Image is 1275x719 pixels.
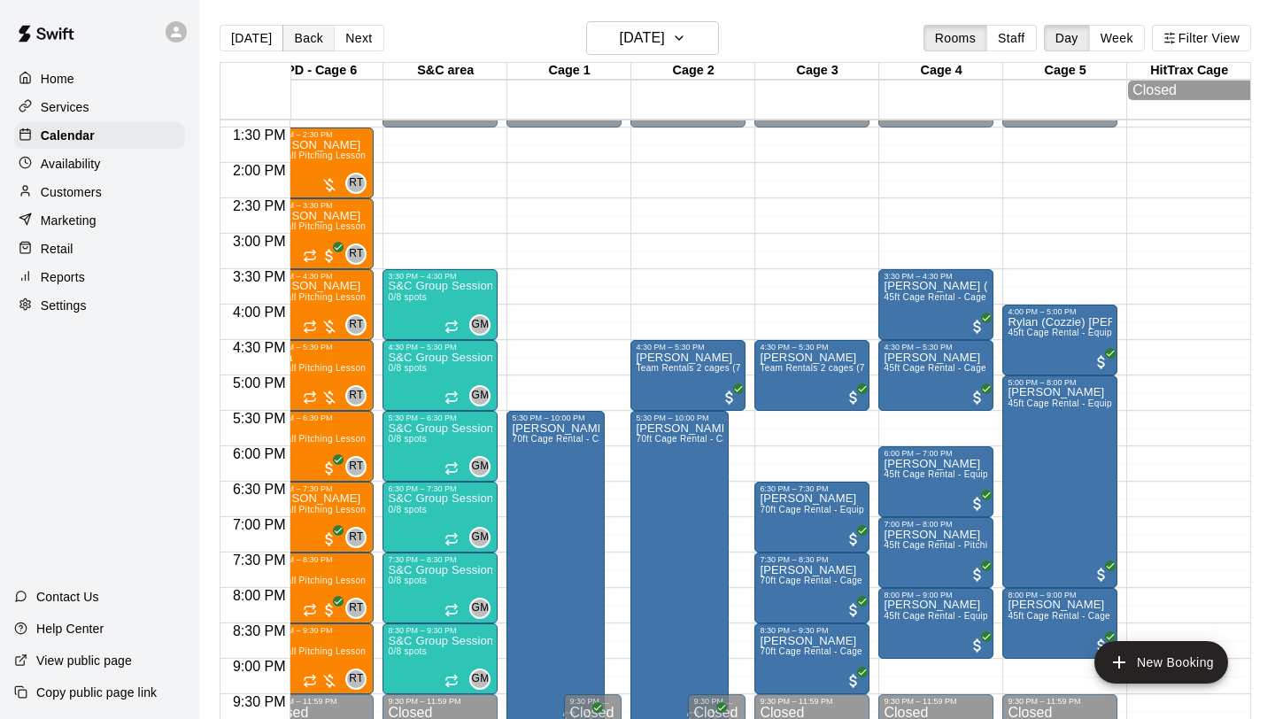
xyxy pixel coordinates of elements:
span: 0/8 spots filled [388,576,427,585]
span: Raychel Trocki [352,527,367,548]
span: 6:00 PM [228,446,290,461]
div: 4:00 PM – 5:00 PM: 45ft Cage Rental - Equipment [1002,305,1117,375]
div: 9:30 PM – 11:59 PM [264,697,368,706]
span: Raychel Trocki [352,385,367,406]
span: All customers have paid [321,530,338,548]
div: 3:30 PM – 4:30 PM [264,272,368,281]
div: 5:30 PM – 6:30 PM: Tae [259,411,374,482]
div: 6:30 PM – 7:30 PM [388,484,492,493]
span: All customers have paid [969,495,986,513]
div: 7:30 PM – 8:30 PM [388,555,492,564]
span: All customers have paid [969,389,986,406]
div: 8:30 PM – 9:30 PM [264,626,368,635]
button: add [1094,641,1228,684]
span: 45ft Cage Rental - Equipment [1008,328,1132,337]
div: 7:30 PM – 8:30 PM [264,555,368,564]
span: Softball Pitching Lesson - 60 minutes [264,505,421,514]
div: 9:30 PM – 11:59 PM [693,697,740,706]
div: 7:30 PM – 8:30 PM: Kolbee Finnell [754,553,869,623]
span: RT [349,529,364,546]
div: 3:30 PM – 4:30 PM [884,272,988,281]
a: Availability [14,151,185,177]
span: Recurring event [444,674,459,688]
span: 0/8 spots filled [388,292,427,302]
span: GM [471,387,489,405]
span: RT [349,387,364,405]
div: Raychel Trocki [345,385,367,406]
div: Raychel Trocki [345,244,367,265]
span: 45ft Cage Rental - Equipment [1008,398,1132,408]
div: 7:00 PM – 8:00 PM [884,520,988,529]
span: All customers have paid [845,389,862,406]
span: Raychel Trocki [352,598,367,619]
div: 4:30 PM – 5:30 PM: Craig Laber [754,340,869,411]
button: Rooms [923,25,987,51]
div: 2:30 PM – 3:30 PM [264,201,368,210]
div: 6:30 PM – 7:30 PM [760,484,864,493]
div: Cage 5 [1003,63,1127,80]
button: [DATE] [220,25,283,51]
div: Cage 2 [631,63,755,80]
span: Gianmarco Marcelletti [476,527,491,548]
span: All customers have paid [969,318,986,336]
span: RT [349,316,364,334]
div: Customers [14,179,185,205]
span: 45ft Cage Rental - Cage only [884,363,1006,373]
div: 3:30 PM – 4:30 PM [388,272,492,281]
div: 8:00 PM – 9:00 PM: Grace Weber [1002,588,1117,659]
span: 45ft Cage Rental - Cage only [1008,611,1130,621]
div: Raychel Trocki [345,669,367,690]
div: Raychel Trocki [345,527,367,548]
div: 4:30 PM – 5:30 PM [264,343,368,352]
span: Recurring event [444,390,459,405]
span: Recurring event [444,461,459,475]
span: Softball Pitching Lesson - 60 minutes [264,646,421,656]
span: 3:00 PM [228,234,290,249]
div: 8:30 PM – 9:30 PM: Evie [259,623,374,694]
div: Gianmarco Marcelletti [469,456,491,477]
div: 5:30 PM – 6:30 PM [388,414,492,422]
span: 45ft Cage Rental - Equipment [884,469,1008,479]
p: Services [41,98,89,116]
div: 4:30 PM – 5:30 PM: Riley Ravenscroft [878,340,993,411]
div: 3:30 PM – 4:30 PM: Addison Gunter [259,269,374,340]
span: 45ft Cage Rental - Equipment [884,611,1008,621]
div: 6:30 PM – 7:30 PM [264,484,368,493]
div: 6:00 PM – 7:00 PM: 45ft Cage Rental - Equipment [878,446,993,517]
span: Softball Pitching Lesson - 60 minutes [264,576,421,585]
div: Cage 1 [507,63,631,80]
div: 4:30 PM – 5:30 PM [760,343,864,352]
a: Calendar [14,122,185,149]
div: S&C area [383,63,507,80]
span: All customers have paid [321,601,338,619]
div: Raychel Trocki [345,173,367,194]
div: 1:30 PM – 2:30 PM [264,130,368,139]
span: Softball Pitching Lesson - 60 minutes [264,151,421,160]
span: GM [471,599,489,617]
div: Cage 4 [879,63,1003,80]
div: 9:30 PM – 11:59 PM [569,697,616,706]
div: 4:30 PM – 5:30 PM [884,343,988,352]
div: 8:00 PM – 9:00 PM: Aaron Travieso [878,588,993,659]
span: Softball Pitching Lesson - 60 minutes [264,434,421,444]
span: Raychel Trocki [352,456,367,477]
span: Recurring event [303,249,317,263]
span: Team Rentals 2 cages (70ft) - Cages Only [636,363,813,373]
p: Retail [41,240,73,258]
div: Gianmarco Marcelletti [469,385,491,406]
span: Gianmarco Marcelletti [476,314,491,336]
div: 6:00 PM – 7:00 PM [884,449,988,458]
div: 7:00 PM – 8:00 PM: Juliette Ronan [878,517,993,588]
a: Retail [14,236,185,262]
div: Closed [1132,82,1246,98]
div: Gianmarco Marcelletti [469,669,491,690]
span: Recurring event [444,320,459,334]
h6: [DATE] [620,26,665,50]
span: RT [349,458,364,475]
a: Marketing [14,207,185,234]
p: Contact Us [36,588,99,606]
span: 3:30 PM [228,269,290,284]
span: 7:30 PM [228,553,290,568]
